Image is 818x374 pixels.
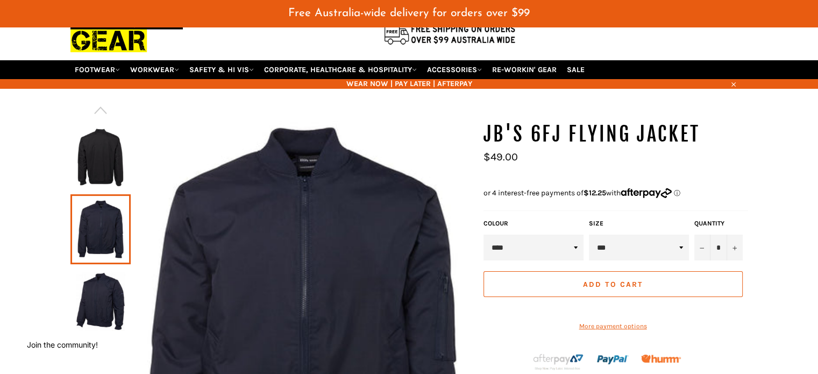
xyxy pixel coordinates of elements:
[423,60,486,79] a: ACCESSORIES
[488,60,561,79] a: RE-WORKIN' GEAR
[727,235,743,260] button: Increase item quantity by one
[70,60,124,79] a: FOOTWEAR
[126,60,183,79] a: WORKWEAR
[563,60,589,79] a: SALE
[70,79,748,89] span: WEAR NOW | PAY LATER | AFTERPAY
[694,219,743,228] label: Quantity
[76,128,125,187] img: JB'S 6FJ Flying Jacket - Workin Gear
[532,352,585,371] img: Afterpay-Logo-on-dark-bg_large.png
[382,23,517,46] img: Flat $9.95 shipping Australia wide
[483,271,743,297] button: Add to Cart
[185,60,258,79] a: SAFETY & HI VIS
[483,322,743,331] a: More payment options
[641,355,681,363] img: Humm_core_logo_RGB-01_300x60px_small_195d8312-4386-4de7-b182-0ef9b6303a37.png
[483,121,748,148] h1: JB'S 6FJ Flying Jacket
[260,60,421,79] a: CORPORATE, HEALTHCARE & HOSPITALITY
[483,219,584,228] label: COLOUR
[483,151,518,163] span: $49.00
[288,8,530,19] span: Free Australia-wide delivery for orders over $99
[27,340,98,349] button: Join the community!
[76,272,125,331] img: JB'S 6FJ Flying Jacket - Workin Gear
[583,280,643,289] span: Add to Cart
[694,235,710,260] button: Reduce item quantity by one
[589,219,689,228] label: Size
